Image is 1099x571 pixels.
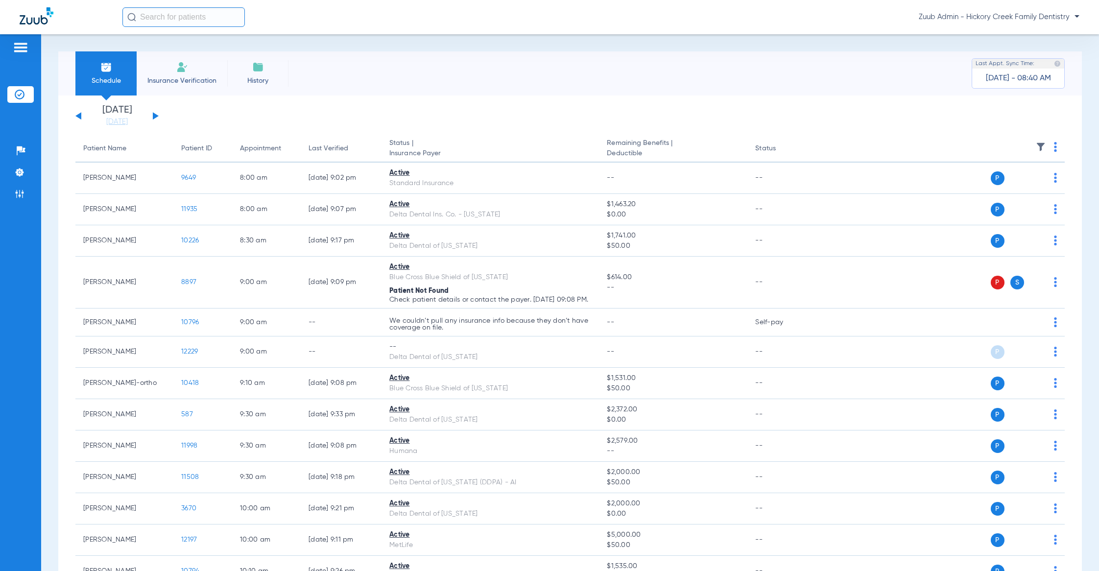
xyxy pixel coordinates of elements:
span: 11935 [181,206,197,213]
div: Patient ID [181,143,224,154]
span: $1,741.00 [607,231,740,241]
img: group-dot-blue.svg [1054,347,1057,357]
span: 10796 [181,319,199,326]
img: History [252,61,264,73]
div: MetLife [389,540,591,550]
span: $2,372.00 [607,404,740,415]
span: $50.00 [607,383,740,394]
div: Active [389,530,591,540]
img: group-dot-blue.svg [1054,378,1057,388]
div: Active [389,404,591,415]
span: 10418 [181,380,199,386]
td: Self-pay [747,309,813,336]
td: -- [747,257,813,309]
span: 12229 [181,348,198,355]
span: P [991,408,1004,422]
span: S [1010,276,1024,289]
a: [DATE] [88,117,146,127]
td: [PERSON_NAME] [75,336,173,368]
td: -- [747,194,813,225]
span: -- [607,446,740,456]
td: 8:00 AM [232,163,301,194]
div: Active [389,262,591,272]
img: Manual Insurance Verification [176,61,188,73]
td: [PERSON_NAME] [75,194,173,225]
span: Deductible [607,148,740,159]
div: Last Verified [309,143,374,154]
img: group-dot-blue.svg [1054,409,1057,419]
td: [PERSON_NAME] [75,462,173,493]
span: 10226 [181,237,199,244]
td: [DATE] 9:18 PM [301,462,382,493]
span: $50.00 [607,540,740,550]
img: group-dot-blue.svg [1054,535,1057,545]
td: -- [747,336,813,368]
td: -- [747,493,813,524]
span: -- [607,174,614,181]
div: Patient Name [83,143,166,154]
th: Status | [382,135,599,163]
div: Active [389,499,591,509]
span: 12197 [181,536,197,543]
div: Delta Dental of [US_STATE] [389,415,591,425]
td: [PERSON_NAME] [75,524,173,556]
td: [DATE] 9:07 PM [301,194,382,225]
td: -- [747,225,813,257]
img: filter.svg [1036,142,1046,152]
div: Patient Name [83,143,126,154]
span: Last Appt. Sync Time: [976,59,1034,69]
td: [DATE] 9:08 PM [301,430,382,462]
span: P [991,377,1004,390]
img: group-dot-blue.svg [1054,142,1057,152]
p: We couldn’t pull any insurance info because they don’t have coverage on file. [389,317,591,331]
td: -- [747,462,813,493]
span: 11998 [181,442,197,449]
td: [PERSON_NAME] [75,309,173,336]
td: 9:00 AM [232,257,301,309]
td: 9:00 AM [232,309,301,336]
div: Active [389,436,591,446]
span: P [991,439,1004,453]
div: Active [389,373,591,383]
td: 10:00 AM [232,524,301,556]
td: [DATE] 9:33 PM [301,399,382,430]
td: [DATE] 9:11 PM [301,524,382,556]
div: Delta Dental of [US_STATE] [389,352,591,362]
td: -- [747,430,813,462]
span: $1,531.00 [607,373,740,383]
img: group-dot-blue.svg [1054,204,1057,214]
div: Delta Dental of [US_STATE] (DDPA) - AI [389,477,591,488]
span: [DATE] - 08:40 AM [986,73,1051,83]
td: [PERSON_NAME] [75,430,173,462]
div: Patient ID [181,143,212,154]
input: Search for patients [122,7,245,27]
span: P [991,276,1004,289]
td: 9:30 AM [232,430,301,462]
td: [DATE] 9:17 PM [301,225,382,257]
span: 8897 [181,279,196,285]
span: Schedule [83,76,129,86]
div: Blue Cross Blue Shield of [US_STATE] [389,383,591,394]
img: last sync help info [1054,60,1061,67]
span: $2,000.00 [607,499,740,509]
span: -- [607,283,740,293]
td: -- [747,399,813,430]
div: Last Verified [309,143,348,154]
th: Remaining Benefits | [599,135,747,163]
img: Schedule [100,61,112,73]
td: 8:30 AM [232,225,301,257]
div: -- [389,342,591,352]
span: P [991,171,1004,185]
img: group-dot-blue.svg [1054,317,1057,327]
div: Active [389,467,591,477]
td: -- [747,368,813,399]
span: Zuub Admin - Hickory Creek Family Dentistry [919,12,1079,22]
div: Standard Insurance [389,178,591,189]
td: 9:30 AM [232,462,301,493]
span: 587 [181,411,193,418]
td: 10:00 AM [232,493,301,524]
span: $5,000.00 [607,530,740,540]
td: [PERSON_NAME] [75,257,173,309]
div: Delta Dental of [US_STATE] [389,241,591,251]
td: [DATE] 9:21 PM [301,493,382,524]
